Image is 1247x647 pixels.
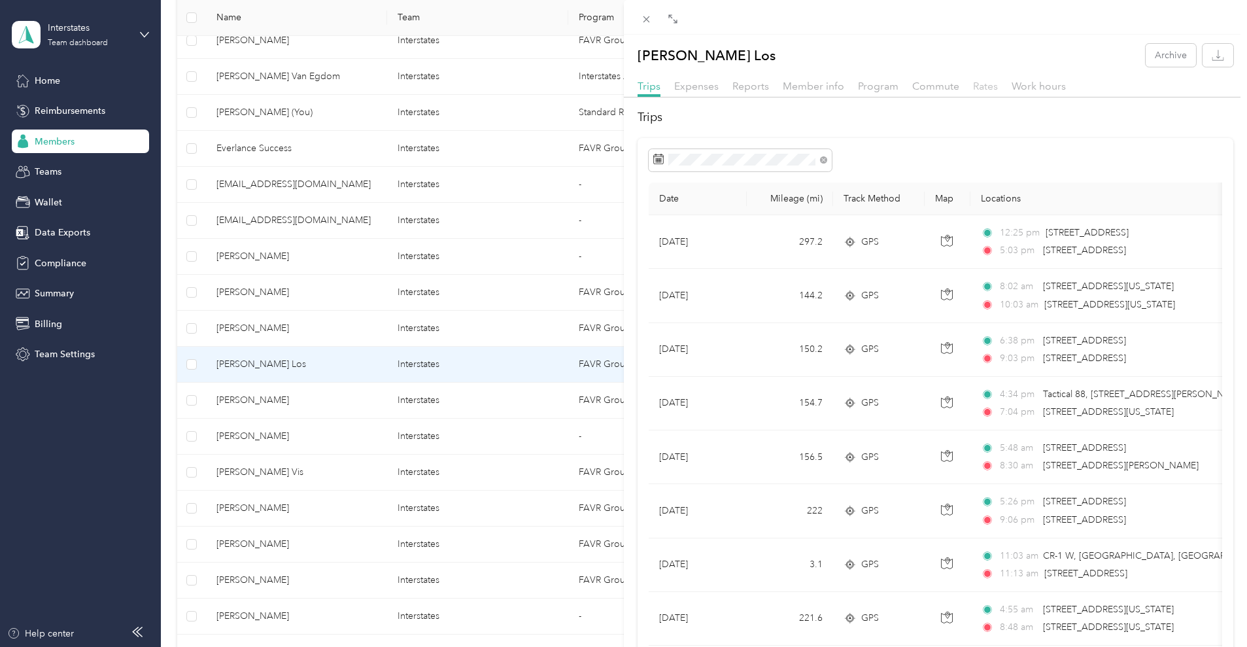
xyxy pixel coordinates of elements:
td: [DATE] [649,269,747,323]
td: 222 [747,484,833,538]
span: 4:34 pm [1000,387,1037,402]
span: GPS [861,611,879,625]
span: [STREET_ADDRESS][US_STATE] [1043,604,1174,615]
td: [DATE] [649,538,747,592]
span: GPS [861,342,879,357]
span: [STREET_ADDRESS][PERSON_NAME] [1043,460,1199,471]
td: [DATE] [649,430,747,484]
td: [DATE] [649,323,747,377]
h2: Trips [638,109,1234,126]
span: [STREET_ADDRESS] [1043,353,1126,364]
span: GPS [861,235,879,249]
span: 8:30 am [1000,459,1037,473]
span: Rates [973,80,998,92]
td: [DATE] [649,592,747,646]
td: 221.6 [747,592,833,646]
th: Date [649,183,747,215]
span: 6:38 pm [1000,334,1037,348]
span: 4:55 am [1000,603,1037,617]
span: Trips [638,80,660,92]
span: 7:04 pm [1000,405,1037,419]
span: 8:48 am [1000,620,1037,635]
span: [STREET_ADDRESS] [1046,227,1129,238]
span: [STREET_ADDRESS] [1043,442,1126,453]
span: Member info [783,80,844,92]
span: Commute [912,80,959,92]
iframe: Everlance-gr Chat Button Frame [1174,574,1247,647]
td: 156.5 [747,430,833,484]
th: Track Method [833,183,925,215]
span: 11:13 am [1000,567,1038,581]
span: GPS [861,289,879,303]
span: GPS [861,504,879,518]
span: Reports [732,80,769,92]
span: Work hours [1012,80,1066,92]
span: [STREET_ADDRESS][US_STATE] [1043,621,1174,633]
span: 9:06 pm [1000,513,1037,527]
span: [STREET_ADDRESS][US_STATE] [1043,281,1174,292]
td: 297.2 [747,215,833,269]
span: [STREET_ADDRESS] [1043,514,1126,525]
span: 5:03 pm [1000,243,1037,258]
span: GPS [861,396,879,410]
span: [STREET_ADDRESS] [1044,568,1127,579]
td: 144.2 [747,269,833,323]
span: 8:02 am [1000,279,1037,294]
td: 154.7 [747,377,833,430]
td: [DATE] [649,215,747,269]
span: GPS [861,557,879,572]
td: [DATE] [649,484,747,538]
span: [STREET_ADDRESS] [1043,245,1126,256]
span: [STREET_ADDRESS][US_STATE] [1044,299,1175,310]
button: Archive [1146,44,1196,67]
td: 150.2 [747,323,833,377]
span: 10:03 am [1000,298,1038,312]
span: Expenses [674,80,719,92]
td: 3.1 [747,538,833,592]
span: Program [858,80,898,92]
span: 12:25 pm [1000,226,1040,240]
th: Map [925,183,970,215]
span: 5:48 am [1000,441,1037,455]
span: GPS [861,450,879,464]
p: [PERSON_NAME] Los [638,44,776,67]
th: Mileage (mi) [747,183,833,215]
span: [STREET_ADDRESS] [1043,496,1126,507]
span: [STREET_ADDRESS] [1043,335,1126,346]
td: [DATE] [649,377,747,430]
span: 11:03 am [1000,549,1037,563]
span: 5:26 pm [1000,495,1037,509]
span: [STREET_ADDRESS][US_STATE] [1043,406,1174,417]
span: 9:03 pm [1000,351,1037,366]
